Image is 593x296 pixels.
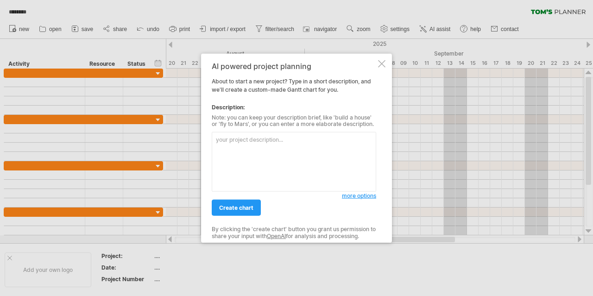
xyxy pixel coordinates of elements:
[212,114,376,127] div: Note: you can keep your description brief, like 'build a house' or 'fly to Mars', or you can ente...
[212,62,376,234] div: About to start a new project? Type in a short description, and we'll create a custom-made Gantt c...
[212,200,261,216] a: create chart
[212,62,376,70] div: AI powered project planning
[342,192,376,199] span: more options
[267,232,286,239] a: OpenAI
[342,192,376,200] a: more options
[212,226,376,239] div: By clicking the 'create chart' button you grant us permission to share your input with for analys...
[212,103,376,111] div: Description:
[219,204,253,211] span: create chart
